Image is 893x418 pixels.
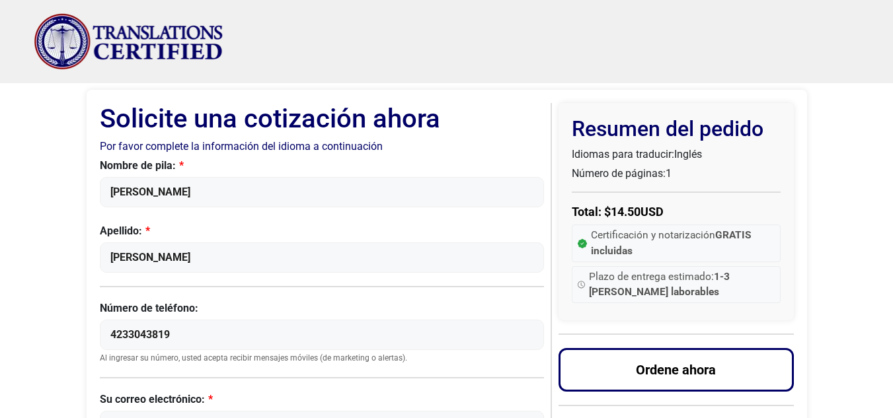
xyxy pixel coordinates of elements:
input: Ingrese su número de teléfono [100,320,545,350]
font: Solicite una cotización ahora [100,103,440,134]
font: Resumen del pedido [572,116,763,141]
font: Su correo electrónico: [100,393,205,405]
font: Certificación y notarización [591,229,715,241]
font: Número de teléfono: [100,302,198,314]
font: 1 [666,167,672,180]
input: Ingrese su apellido [100,242,545,273]
font: Total: $ [572,205,611,219]
font: 14.50 [611,205,641,219]
font: USD [641,205,664,219]
img: Traducciones Certificadas [34,13,224,70]
font: Apellido: [100,225,142,237]
font: Por favor complete la información del idioma a continuación [100,140,383,153]
font: Inglés [674,148,702,160]
font: Número de páginas: [572,167,666,180]
font: Idiomas para traducir: [572,148,674,160]
font: Al ingresar su número, usted acepta recibir mensajes móviles (de marketing o alertas). [100,353,407,363]
font: GRATIS incluidas [591,229,752,256]
input: Ingrese su nombre [100,177,545,207]
font: Plazo de entrega estimado: [589,271,714,283]
font: Ordene ahora [636,362,716,378]
div: Resumen del pedido [559,103,794,320]
button: Ordene ahora [559,348,794,392]
font: Nombre de pila: [100,159,176,172]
